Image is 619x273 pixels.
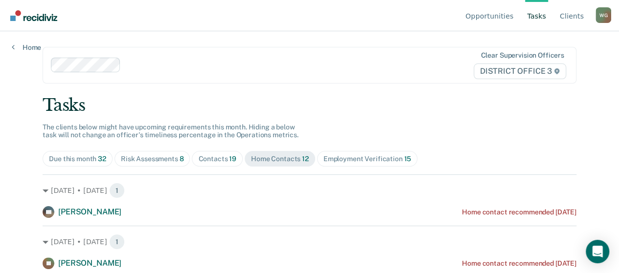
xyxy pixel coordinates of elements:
div: [DATE] • [DATE] 1 [43,234,576,250]
div: Open Intercom Messenger [586,240,609,263]
a: Home [12,43,41,52]
div: Employment Verification [323,155,411,163]
div: Clear supervision officers [481,51,564,60]
div: Home contact recommended [DATE] [462,208,576,216]
span: 1 [109,234,125,250]
div: [DATE] • [DATE] 1 [43,183,576,198]
div: Risk Assessments [121,155,184,163]
span: 12 [302,155,309,163]
span: DISTRICT OFFICE 3 [474,63,566,79]
img: Recidiviz [10,10,57,21]
div: Home contact recommended [DATE] [462,259,576,268]
div: Home Contacts [251,155,309,163]
button: Profile dropdown button [596,7,611,23]
span: 19 [229,155,236,163]
span: 1 [109,183,125,198]
div: W G [596,7,611,23]
span: 8 [180,155,184,163]
span: 32 [98,155,106,163]
div: Contacts [198,155,236,163]
span: [PERSON_NAME] [58,207,121,216]
div: Due this month [49,155,106,163]
div: Tasks [43,95,576,115]
span: [PERSON_NAME] [58,258,121,268]
span: 15 [404,155,411,163]
span: The clients below might have upcoming requirements this month. Hiding a below task will not chang... [43,123,298,139]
